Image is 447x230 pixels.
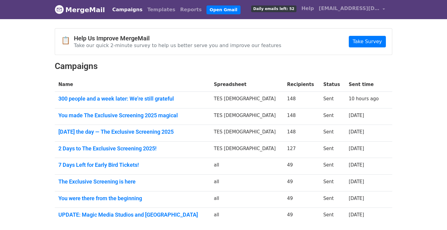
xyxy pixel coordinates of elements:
td: 49 [283,175,320,191]
td: TES [DEMOGRAPHIC_DATA] [210,92,283,108]
a: [DATE] the day — The Exclusive Screening 2025 [58,129,206,135]
a: 7 Days Left for Early Bird Tickets! [58,162,206,168]
td: 49 [283,191,320,208]
td: 49 [283,208,320,224]
a: [DATE] [349,196,364,201]
a: You made The Exclusive Screening 2025 magical [58,112,206,119]
a: 10 hours ago [349,96,379,101]
td: Sent [320,125,345,142]
td: 148 [283,108,320,125]
h2: Campaigns [55,61,392,71]
a: 2 Days to The Exclusive Screening 2025! [58,145,206,152]
span: 📋 [61,36,74,45]
img: MergeMail logo [55,5,64,14]
a: MergeMail [55,3,105,16]
td: Sent [320,108,345,125]
td: 148 [283,92,320,108]
td: 49 [283,158,320,175]
td: all [210,175,283,191]
td: Sent [320,141,345,158]
a: Help [299,2,316,15]
a: [DATE] [349,113,364,118]
td: all [210,208,283,224]
a: UPDATE: Magic Media Studios and [GEOGRAPHIC_DATA] [58,211,206,218]
td: Sent [320,208,345,224]
a: [DATE] [349,212,364,218]
td: Sent [320,92,345,108]
a: Open Gmail [206,5,240,14]
td: Sent [320,158,345,175]
td: Sent [320,191,345,208]
a: Templates [145,4,178,16]
a: You were there from the beginning [58,195,206,202]
td: 127 [283,141,320,158]
a: Daily emails left: 52 [249,2,299,15]
td: all [210,158,283,175]
td: 148 [283,125,320,142]
th: Sent time [345,77,385,92]
span: [EMAIL_ADDRESS][DOMAIN_NAME] [319,5,379,12]
td: all [210,191,283,208]
a: Campaigns [110,4,145,16]
h4: Help Us Improve MergeMail [74,35,281,42]
td: TES [DEMOGRAPHIC_DATA] [210,125,283,142]
a: [DATE] [349,179,364,184]
td: Sent [320,175,345,191]
span: Daily emails left: 52 [251,5,296,12]
a: Reports [178,4,204,16]
th: Status [320,77,345,92]
th: Recipients [283,77,320,92]
p: Take our quick 2-minute survey to help us better serve you and improve our features [74,42,281,49]
a: [DATE] [349,162,364,168]
td: TES [DEMOGRAPHIC_DATA] [210,141,283,158]
a: [DATE] [349,146,364,151]
a: 300 people and a week later: We’re still grateful [58,95,206,102]
a: [EMAIL_ADDRESS][DOMAIN_NAME] [316,2,387,17]
a: [DATE] [349,129,364,135]
a: The Exclusive Screening is here [58,178,206,185]
a: Take Survey [349,36,386,47]
th: Spreadsheet [210,77,283,92]
th: Name [55,77,210,92]
td: TES [DEMOGRAPHIC_DATA] [210,108,283,125]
